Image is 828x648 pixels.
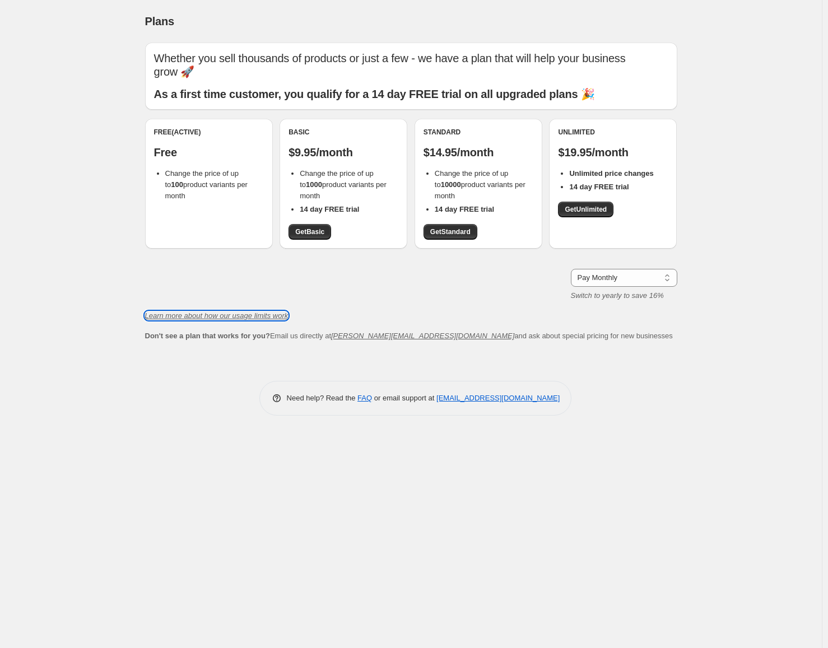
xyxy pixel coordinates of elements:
[289,146,398,159] p: $9.95/month
[287,394,358,402] span: Need help? Read the
[145,15,174,27] span: Plans
[569,183,629,191] b: 14 day FREE trial
[331,332,514,340] a: [PERSON_NAME][EMAIL_ADDRESS][DOMAIN_NAME]
[424,128,533,137] div: Standard
[171,180,183,189] b: 100
[569,169,653,178] b: Unlimited price changes
[558,128,668,137] div: Unlimited
[435,205,494,213] b: 14 day FREE trial
[430,227,471,236] span: Get Standard
[154,88,595,100] b: As a first time customer, you qualify for a 14 day FREE trial on all upgraded plans 🎉
[436,394,560,402] a: [EMAIL_ADDRESS][DOMAIN_NAME]
[145,332,673,340] span: Email us directly at and ask about special pricing for new businesses
[145,311,289,320] a: Learn more about how our usage limits work
[558,202,613,217] a: GetUnlimited
[295,227,324,236] span: Get Basic
[357,394,372,402] a: FAQ
[571,291,664,300] i: Switch to yearly to save 16%
[424,146,533,159] p: $14.95/month
[300,169,387,200] span: Change the price of up to product variants per month
[424,224,477,240] a: GetStandard
[372,394,436,402] span: or email support at
[558,146,668,159] p: $19.95/month
[165,169,248,200] span: Change the price of up to product variants per month
[145,332,270,340] b: Don't see a plan that works for you?
[300,205,359,213] b: 14 day FREE trial
[289,128,398,137] div: Basic
[154,128,264,137] div: Free (Active)
[289,224,331,240] a: GetBasic
[435,169,525,200] span: Change the price of up to product variants per month
[565,205,607,214] span: Get Unlimited
[154,52,668,78] p: Whether you sell thousands of products or just a few - we have a plan that will help your busines...
[306,180,322,189] b: 1000
[154,146,264,159] p: Free
[441,180,461,189] b: 10000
